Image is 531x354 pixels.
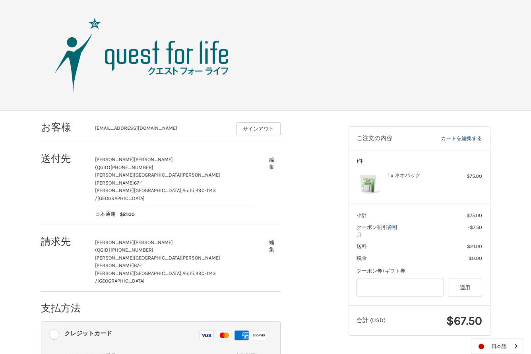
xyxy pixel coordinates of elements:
[41,235,87,248] h2: 請求先
[95,255,220,269] span: [PERSON_NAME][GEOGRAPHIC_DATA][PERSON_NAME][PERSON_NAME]67-1
[357,279,444,296] input: Gift Certificate or Coupon Code
[467,212,482,218] span: $75.00
[134,156,173,162] span: [PERSON_NAME]
[110,164,153,170] span: [PHONE_NUMBER]
[357,243,367,249] span: 送料
[469,255,482,261] span: $0.00
[357,267,482,275] div: クーポン券/ギフト券
[97,195,145,201] span: [GEOGRAPHIC_DATA]
[43,15,241,95] img: クエスト・グループ
[95,124,229,135] div: [EMAIL_ADDRESS][DOMAIN_NAME]
[95,247,110,253] span: (QGID)
[467,243,482,249] span: $21.00
[95,210,116,218] span: 日本通運
[116,210,135,218] span: $21.00
[95,164,110,170] span: (QGID)
[64,327,112,340] div: クレジットカード
[110,247,153,253] span: [PHONE_NUMBER]
[357,135,415,142] h3: ご注文の内容
[446,314,482,328] span: $67.50
[471,339,523,354] aside: Language selected: 日本語
[95,270,182,276] span: [PERSON_NAME][GEOGRAPHIC_DATA],
[182,270,196,276] span: Aichi,
[41,152,87,165] h2: 送付先
[41,121,87,133] h2: お客様
[263,237,281,256] button: 編集
[451,172,482,180] div: $75.00
[357,255,367,261] span: 税金
[468,224,482,230] span: -$7.50
[95,187,182,193] span: [PERSON_NAME][GEOGRAPHIC_DATA],
[182,187,196,193] span: Aichi,
[134,239,173,245] span: [PERSON_NAME]
[471,339,523,354] a: 日本語
[388,172,449,179] h4: 1 x ネオパック
[236,122,281,135] button: サインアウト
[95,187,216,201] span: 490-1143 /
[415,135,482,142] a: カートを編集する
[471,339,523,354] div: Language
[263,154,281,173] button: 編集
[357,317,386,324] span: 合計 (USD)
[95,172,220,186] span: [PERSON_NAME][GEOGRAPHIC_DATA][PERSON_NAME][PERSON_NAME]67-1
[388,224,398,230] a: 割引
[357,212,367,218] span: 小計
[357,224,388,230] span: クーポン割引
[448,279,483,296] button: 適用
[41,302,87,314] h2: 支払方法
[357,231,482,239] span: 月
[97,278,145,284] span: [GEOGRAPHIC_DATA]
[357,158,482,164] h3: 1件
[95,239,134,245] span: [PERSON_NAME]
[95,156,134,162] span: [PERSON_NAME]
